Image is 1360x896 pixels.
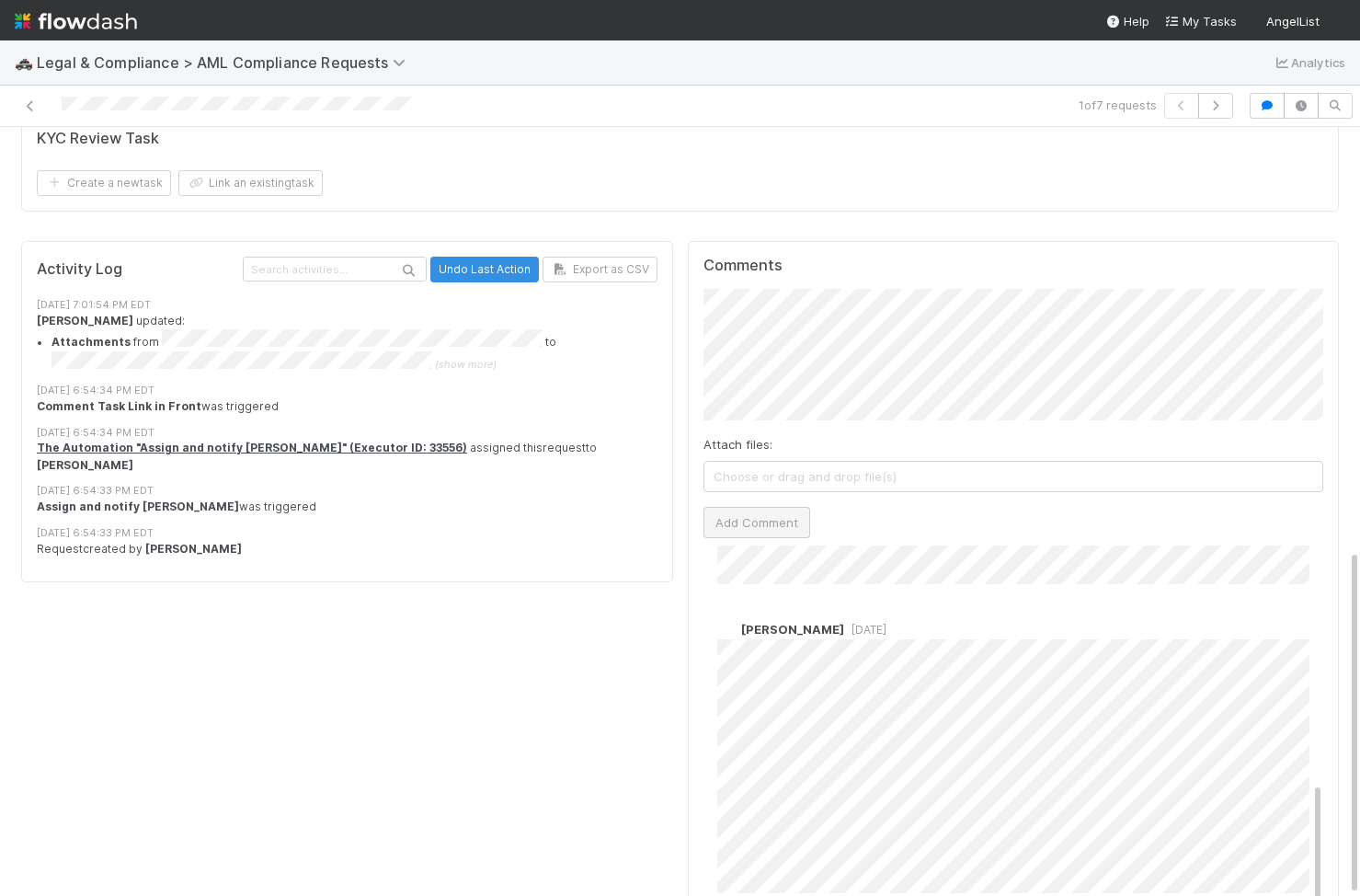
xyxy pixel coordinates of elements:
label: Attach files: [703,435,772,454]
div: assigned this request to [37,440,657,474]
div: [DATE] 7:01:54 PM EDT [37,297,657,313]
strong: [PERSON_NAME] [37,314,133,327]
strong: Attachments [51,336,131,350]
a: The Automation "Assign and notify [PERSON_NAME]" (Executor ID: 33556) [37,441,467,454]
h5: Activity Log [37,260,239,279]
span: Legal & Compliance > AML Compliance Requests [37,53,415,72]
div: was triggered [37,499,657,515]
div: Help [1105,12,1149,30]
strong: [PERSON_NAME] [37,458,133,472]
img: avatar_cd087ddc-540b-4a45-9726-71183506ed6a.png [717,621,736,639]
button: Undo Last Action [430,257,539,282]
span: (show more) [435,359,497,372]
span: My Tasks [1164,14,1237,29]
h5: KYC Review Task [37,130,159,148]
strong: Assign and notify [PERSON_NAME] [37,500,239,513]
div: [DATE] 6:54:34 PM EDT [37,383,657,398]
input: Search activities... [243,257,427,281]
a: My Tasks [1164,12,1237,30]
span: 1 of 7 requests [1079,96,1157,114]
button: Create a newtask [37,170,171,196]
summary: Attachments from to (show more) [51,329,657,373]
span: Choose or drag and drop file(s) [704,462,1323,491]
button: Add Comment [703,507,810,538]
img: avatar_7d83f73c-397d-4044-baf2-bb2da42e298f.png [1327,13,1345,31]
span: [DATE] [844,623,886,637]
strong: Comment Task Link in Front [37,399,201,413]
span: [PERSON_NAME] [741,622,844,637]
div: [DATE] 6:54:33 PM EDT [37,483,657,499]
div: updated: [37,313,657,373]
a: Analytics [1273,52,1345,74]
img: logo-inverted-e16ddd16eac7371096b0.svg [15,6,137,37]
h5: Comments [703,257,1324,275]
div: [DATE] 6:54:34 PM EDT [37,425,657,441]
span: AngelList [1266,14,1320,29]
button: Export as CSV [543,257,657,282]
span: 🚓 [15,54,33,70]
div: [DATE] 6:54:33 PM EDT [37,525,657,541]
div: Request created by [37,541,657,557]
strong: [PERSON_NAME] [145,542,242,556]
button: Link an existingtask [178,170,323,196]
div: was triggered [37,398,657,415]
